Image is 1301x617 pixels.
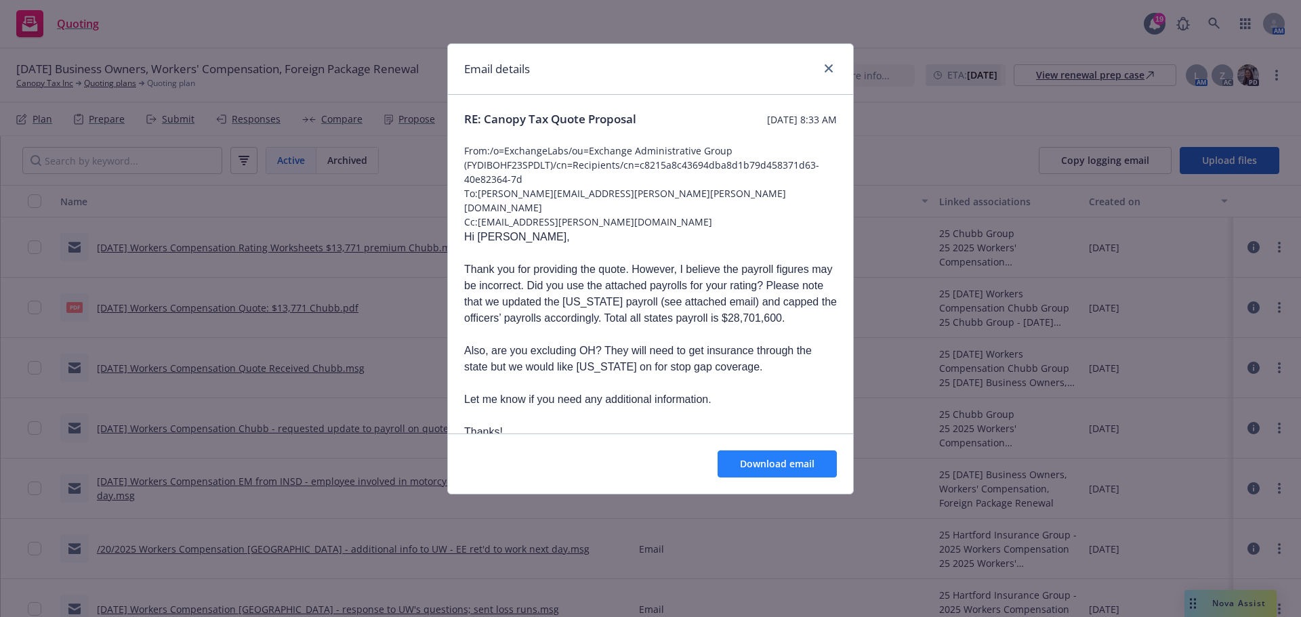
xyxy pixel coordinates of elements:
[464,144,837,186] span: From: /o=ExchangeLabs/ou=Exchange Administrative Group (FYDIBOHF23SPDLT)/cn=Recipients/cn=c8215a8...
[821,60,837,77] a: close
[718,450,837,477] button: Download email
[464,261,837,326] p: Thank you for providing the quote. However, I believe the payroll figures may be incorrect. Did y...
[464,343,837,375] p: Also, are you excluding OH? They will need to get insurance through the state but we would like [...
[464,111,636,127] span: RE: Canopy Tax Quote Proposal
[464,424,837,440] p: Thanks!
[464,186,837,215] span: To: [PERSON_NAME][EMAIL_ADDRESS][PERSON_NAME][PERSON_NAME][DOMAIN_NAME]
[464,391,837,408] p: Let me know if you need any additional information.
[464,215,837,229] span: Cc: [EMAIL_ADDRESS][PERSON_NAME][DOMAIN_NAME]
[767,112,837,127] span: [DATE] 8:33 AM
[740,457,814,470] span: Download email
[464,60,530,78] h1: Email details
[464,229,837,245] p: Hi [PERSON_NAME],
